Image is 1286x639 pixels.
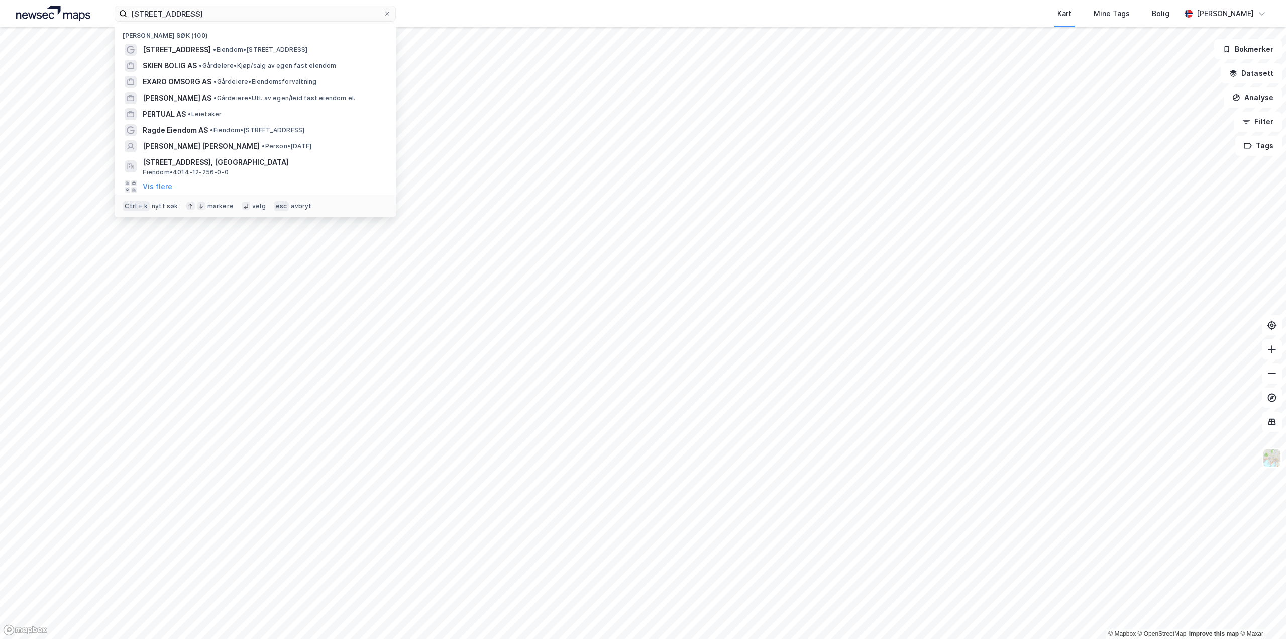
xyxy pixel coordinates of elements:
[213,94,355,102] span: Gårdeiere • Utl. av egen/leid fast eiendom el.
[1189,630,1239,637] a: Improve this map
[188,110,191,118] span: •
[143,108,186,120] span: PERTUAL AS
[199,62,336,70] span: Gårdeiere • Kjøp/salg av egen fast eiendom
[213,46,307,54] span: Eiendom • [STREET_ADDRESS]
[210,126,213,134] span: •
[291,202,311,210] div: avbryt
[143,168,229,176] span: Eiendom • 4014-12-256-0-0
[143,92,211,104] span: [PERSON_NAME] AS
[1262,448,1281,468] img: Z
[143,180,172,193] button: Vis flere
[213,94,217,102] span: •
[1197,8,1254,20] div: [PERSON_NAME]
[213,78,316,86] span: Gårdeiere • Eiendomsforvaltning
[210,126,304,134] span: Eiendom • [STREET_ADDRESS]
[1057,8,1071,20] div: Kart
[143,140,260,152] span: [PERSON_NAME] [PERSON_NAME]
[143,44,211,56] span: [STREET_ADDRESS]
[1234,112,1282,132] button: Filter
[213,46,216,53] span: •
[1236,591,1286,639] iframe: Chat Widget
[213,78,217,85] span: •
[262,142,311,150] span: Person • [DATE]
[143,156,384,168] span: [STREET_ADDRESS], [GEOGRAPHIC_DATA]
[199,62,202,69] span: •
[16,6,90,21] img: logo.a4113a55bc3d86da70a041830d287a7e.svg
[143,60,197,72] span: SKIEN BOLIG AS
[188,110,222,118] span: Leietaker
[123,201,150,211] div: Ctrl + k
[1108,630,1136,637] a: Mapbox
[252,202,266,210] div: velg
[152,202,178,210] div: nytt søk
[1138,630,1187,637] a: OpenStreetMap
[262,142,265,150] span: •
[207,202,234,210] div: markere
[3,624,47,636] a: Mapbox homepage
[143,124,208,136] span: Ragde Eiendom AS
[1236,591,1286,639] div: Kontrollprogram for chat
[1224,87,1282,108] button: Analyse
[1094,8,1130,20] div: Mine Tags
[1235,136,1282,156] button: Tags
[127,6,383,21] input: Søk på adresse, matrikkel, gårdeiere, leietakere eller personer
[143,76,211,88] span: EXARO OMSORG AS
[1152,8,1169,20] div: Bolig
[274,201,289,211] div: esc
[1214,39,1282,59] button: Bokmerker
[1221,63,1282,83] button: Datasett
[115,24,396,42] div: [PERSON_NAME] søk (100)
